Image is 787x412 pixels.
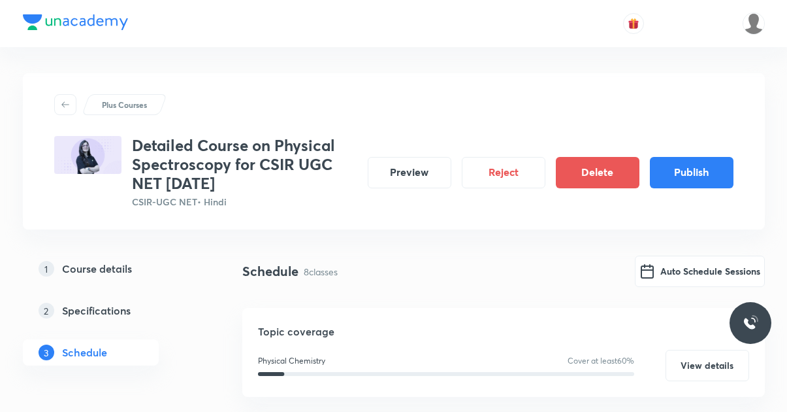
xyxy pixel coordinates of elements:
[743,315,758,331] img: ttu
[639,264,655,279] img: google
[62,261,132,277] h5: Course details
[368,157,451,188] button: Preview
[462,157,545,188] button: Reject
[242,262,298,281] h4: Schedule
[132,195,357,209] p: CSIR-UGC NET • Hindi
[743,12,765,35] img: Organic Chemistry
[62,303,131,318] h5: Specifications
[650,157,733,188] button: Publish
[628,18,639,29] img: avatar
[556,157,639,188] button: Delete
[102,99,147,111] p: Plus Courses
[635,256,765,287] button: Auto Schedule Sessions
[132,136,357,192] h3: Detailed Course on Physical Spectroscopy for CSIR UGC NET [DATE]
[568,355,634,367] p: Cover at least 60 %
[39,345,54,360] p: 3
[62,345,107,360] h5: Schedule
[258,355,325,367] p: Physical Chemistry
[304,265,338,279] p: 8 classes
[23,298,201,324] a: 2Specifications
[39,261,54,277] p: 1
[23,14,128,33] a: Company Logo
[23,14,128,30] img: Company Logo
[666,350,749,381] button: View details
[23,256,201,282] a: 1Course details
[623,13,644,34] button: avatar
[54,136,121,174] img: B90A8335-9EFA-42D8-9224-453F909E3149_plus.png
[39,303,54,318] p: 2
[258,324,749,339] h5: Topic coverage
